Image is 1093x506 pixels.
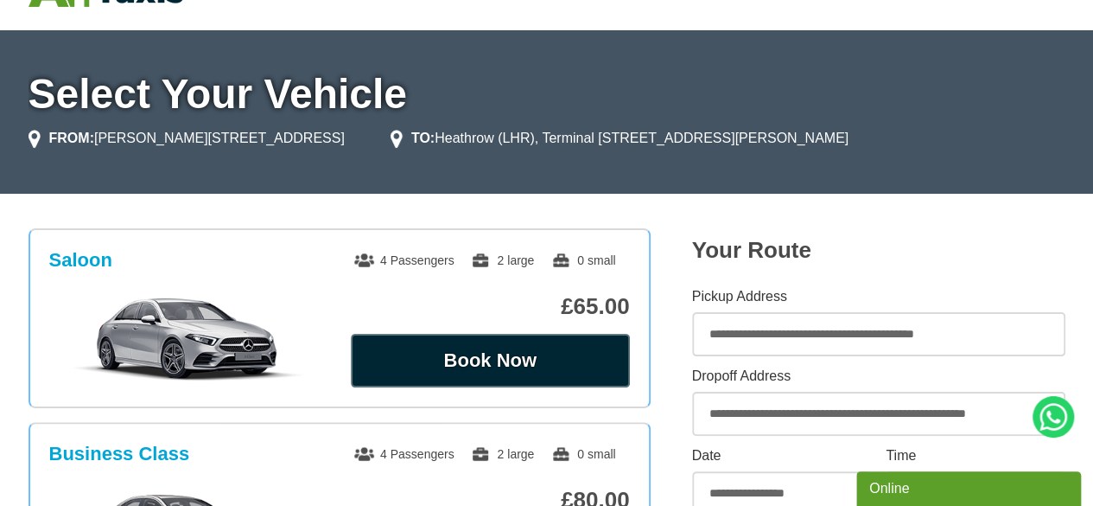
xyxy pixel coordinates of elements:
label: Pickup Address [692,290,1065,304]
span: 4 Passengers [354,447,454,461]
img: Saloon [58,296,318,382]
h1: Select Your Vehicle [29,74,1065,115]
h3: Business Class [49,443,190,465]
li: [PERSON_NAME][STREET_ADDRESS] [29,128,345,149]
span: 4 Passengers [354,253,454,267]
label: Date [692,449,871,463]
span: 0 small [551,253,615,267]
h2: Your Route [692,237,1065,264]
label: Time [886,449,1064,463]
strong: FROM: [49,131,94,145]
label: Dropoff Address [692,369,1065,383]
h3: Saloon [49,249,112,272]
span: 2 large [471,253,534,267]
span: 2 large [471,447,534,461]
iframe: chat widget [856,468,1084,506]
p: £65.00 [351,293,630,320]
button: Book Now [351,334,630,388]
li: Heathrow (LHR), Terminal [STREET_ADDRESS][PERSON_NAME] [391,128,848,149]
span: 0 small [551,447,615,461]
strong: TO: [411,131,435,145]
